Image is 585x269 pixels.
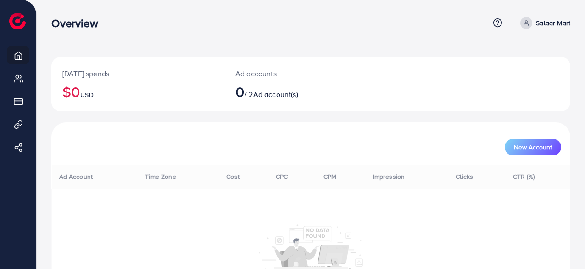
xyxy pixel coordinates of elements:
span: Ad account(s) [253,89,298,99]
p: Ad accounts [235,68,343,79]
button: New Account [505,139,561,155]
h3: Overview [51,17,105,30]
img: logo [9,13,26,29]
p: Salaar Mart [536,17,570,29]
a: Salaar Mart [517,17,570,29]
h2: / 2 [235,83,343,100]
span: New Account [514,144,552,150]
h2: $0 [62,83,213,100]
span: USD [80,90,93,99]
p: [DATE] spends [62,68,213,79]
span: 0 [235,81,245,102]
